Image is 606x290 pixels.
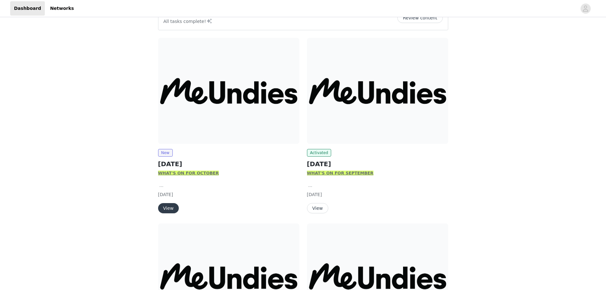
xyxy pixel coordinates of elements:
strong: W [158,171,163,175]
button: Review content [397,13,442,23]
div: avatar [582,4,589,14]
button: View [158,203,179,213]
img: MeUndies [307,38,448,144]
a: Networks [46,1,78,16]
h2: [DATE] [158,159,299,169]
span: Activated [307,149,331,157]
strong: HAT'S ON FOR OCTOBER [163,171,219,175]
p: All tasks complete! [164,17,212,25]
strong: HAT'S ON FOR SEPTEMBER [311,171,373,175]
span: [DATE] [307,192,322,197]
h2: [DATE] [307,159,448,169]
a: View [158,206,179,211]
a: View [307,206,328,211]
button: View [307,203,328,213]
strong: W [307,171,311,175]
span: [DATE] [158,192,173,197]
img: MeUndies [158,38,299,144]
a: Dashboard [10,1,45,16]
span: New [158,149,173,157]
